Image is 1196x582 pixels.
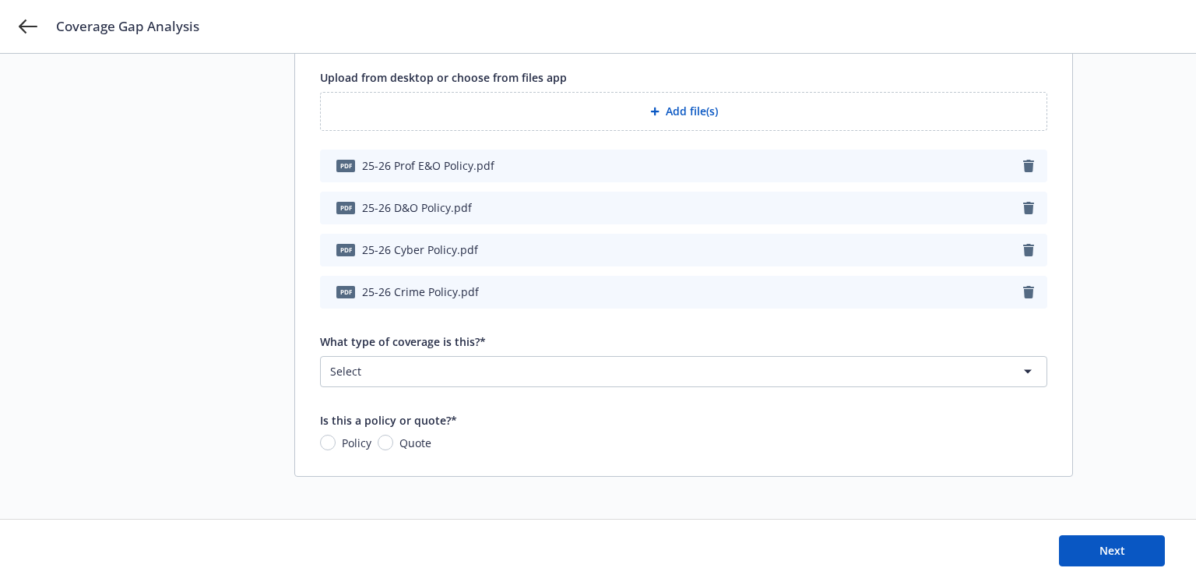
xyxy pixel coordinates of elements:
span: Upload from desktop or choose from files app [320,70,567,85]
span: pdf [336,202,355,213]
input: Quote [378,435,393,450]
span: What type of coverage is this?* [320,334,486,349]
button: Next [1059,535,1165,566]
span: pdf [336,244,355,256]
button: Add file(s) [320,92,1047,131]
span: Policy [342,435,371,451]
span: Quote [399,435,431,451]
span: 25-26 Crime Policy.pdf [362,284,479,300]
span: 25-26 Prof E&O Policy.pdf [362,157,494,174]
span: Is this a policy or quote?* [320,413,457,428]
span: Next [1099,543,1125,558]
input: Policy [320,435,336,450]
span: pdf [336,160,355,171]
span: Coverage Gap Analysis [56,17,199,36]
span: pdf [336,286,355,298]
span: 25-26 D&O Policy.pdf [362,199,472,216]
span: 25-26 Cyber Policy.pdf [362,242,478,258]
